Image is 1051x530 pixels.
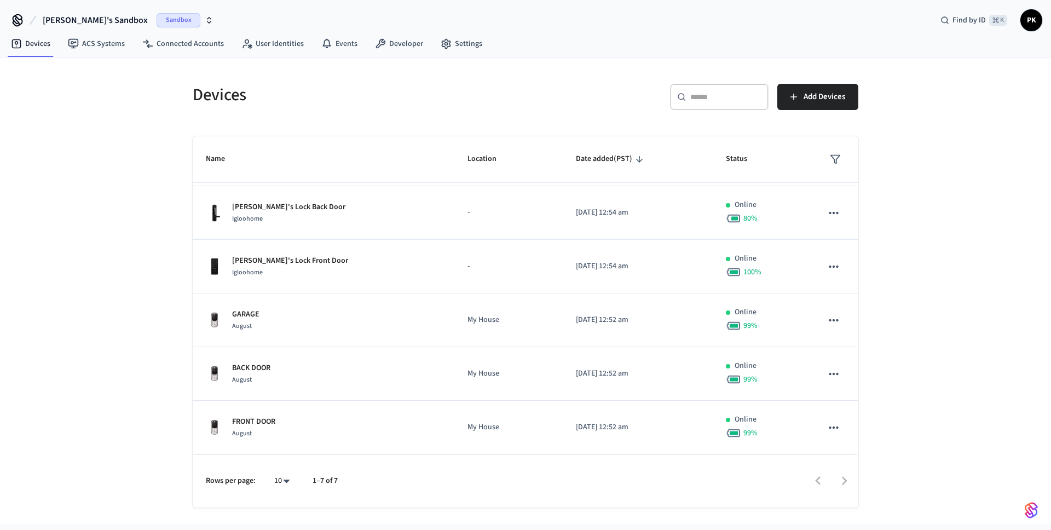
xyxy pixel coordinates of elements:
[233,34,313,54] a: User Identities
[1020,9,1042,31] button: PK
[576,314,700,326] p: [DATE] 12:52 am
[366,34,432,54] a: Developer
[467,314,549,326] p: My House
[193,36,858,454] table: sticky table
[232,214,263,223] span: Igloohome
[206,312,223,329] img: Yale Assure Touchscreen Wifi Smart Lock, Satin Nickel, Front
[134,34,233,54] a: Connected Accounts
[206,151,239,168] span: Name
[777,84,858,110] button: Add Devices
[989,15,1007,26] span: ⌘ K
[206,204,223,222] img: igloohome_mortise_2
[269,473,295,489] div: 10
[467,151,511,168] span: Location
[157,13,200,27] span: Sandbox
[576,261,700,272] p: [DATE] 12:54 am
[932,10,1016,30] div: Find by ID⌘ K
[313,34,366,54] a: Events
[43,14,148,27] span: [PERSON_NAME]'s Sandbox
[59,34,134,54] a: ACS Systems
[743,213,758,224] span: 80 %
[232,268,263,277] span: Igloohome
[232,416,275,428] p: FRONT DOOR
[743,267,761,278] span: 100 %
[232,375,252,384] span: August
[232,201,345,213] p: [PERSON_NAME]'s Lock Back Door
[743,428,758,439] span: 99 %
[726,151,761,168] span: Status
[743,320,758,331] span: 99 %
[952,15,986,26] span: Find by ID
[232,309,259,320] p: GARAGE
[743,374,758,385] span: 99 %
[735,360,757,372] p: Online
[1021,10,1041,30] span: PK
[804,90,845,104] span: Add Devices
[232,362,270,374] p: BACK DOOR
[576,207,700,218] p: [DATE] 12:54 am
[206,258,223,275] img: igloohome_deadbolt_2s
[432,34,491,54] a: Settings
[1025,502,1038,519] img: SeamLogoGradient.69752ec5.svg
[735,199,757,211] p: Online
[206,475,256,487] p: Rows per page:
[735,414,757,425] p: Online
[576,151,646,168] span: Date added(PST)
[313,475,338,487] p: 1–7 of 7
[232,255,348,267] p: [PERSON_NAME]'s Lock Front Door
[467,368,549,379] p: My House
[232,429,252,438] span: August
[467,261,549,272] p: -
[467,422,549,433] p: My House
[576,422,700,433] p: [DATE] 12:52 am
[576,368,700,379] p: [DATE] 12:52 am
[467,207,549,218] p: -
[206,365,223,383] img: Yale Assure Touchscreen Wifi Smart Lock, Satin Nickel, Front
[206,419,223,436] img: Yale Assure Touchscreen Wifi Smart Lock, Satin Nickel, Front
[193,84,519,106] h5: Devices
[735,307,757,318] p: Online
[735,253,757,264] p: Online
[232,321,252,331] span: August
[2,34,59,54] a: Devices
